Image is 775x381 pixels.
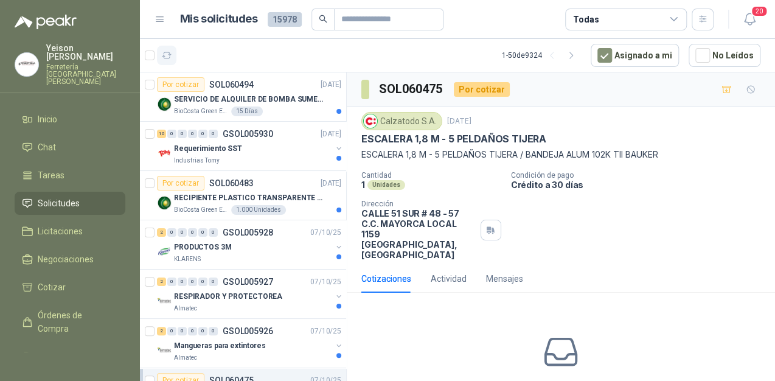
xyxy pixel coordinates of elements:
img: Company Logo [157,343,172,358]
a: Órdenes de Compra [15,304,125,340]
div: 1.000 Unidades [231,205,286,215]
div: Actividad [431,272,467,285]
div: Mensajes [486,272,523,285]
div: 0 [167,228,176,237]
p: BioCosta Green Energy S.A.S [174,205,229,215]
div: Por cotizar [157,77,204,92]
button: No Leídos [689,44,760,67]
p: Industrias Tomy [174,156,220,166]
img: Company Logo [157,294,172,309]
div: 0 [178,327,187,335]
button: Asignado a mi [591,44,679,67]
p: GSOL005927 [223,278,273,286]
a: Negociaciones [15,248,125,271]
a: Por cotizarSOL060494[DATE] Company LogoSERVICIO DE ALQUILER DE BOMBA SUMERGIBLE DE 1 HPBioCosta G... [140,72,346,122]
h3: SOL060475 [379,80,444,99]
p: SOL060483 [209,179,254,187]
div: 0 [209,327,218,335]
p: GSOL005930 [223,130,273,138]
p: Almatec [174,304,197,313]
img: Logo peakr [15,15,77,29]
a: Tareas [15,164,125,187]
p: GSOL005926 [223,327,273,335]
p: Mangueras para extintores [174,340,266,352]
div: 0 [188,130,197,138]
div: 0 [188,278,197,286]
p: BioCosta Green Energy S.A.S [174,107,229,116]
a: Remisiones [15,345,125,368]
p: 1 [361,180,365,190]
h1: Mis solicitudes [180,10,258,28]
p: [DATE] [447,116,471,127]
p: Crédito a 30 días [511,180,770,190]
div: 1 - 50 de 9324 [502,46,581,65]
p: Condición de pago [511,171,770,180]
div: 0 [167,278,176,286]
p: GSOL005928 [223,228,273,237]
span: 15978 [268,12,302,27]
a: Chat [15,136,125,159]
button: 20 [739,9,760,30]
div: 15 Días [231,107,263,116]
p: RECIPIENTE PLASTICO TRANSPARENTE 500 ML [174,192,325,204]
a: 2 0 0 0 0 0 GSOL00592707/10/25 Company LogoRESPIRADOR Y PROTECTOREAAlmatec [157,274,344,313]
img: Company Logo [157,146,172,161]
p: PRODUCTOS 3M [174,242,232,253]
p: Ferretería [GEOGRAPHIC_DATA][PERSON_NAME] [46,63,125,85]
span: Tareas [38,169,64,182]
span: Inicio [38,113,57,126]
span: Cotizar [38,281,66,294]
img: Company Logo [15,53,38,76]
p: [DATE] [321,79,341,91]
p: Cantidad [361,171,501,180]
div: Por cotizar [157,176,204,190]
div: 0 [198,228,207,237]
img: Company Logo [157,97,172,111]
div: 0 [178,228,187,237]
p: Almatec [174,353,197,363]
a: Licitaciones [15,220,125,243]
p: Dirección [361,200,476,208]
div: 0 [209,228,218,237]
p: Requerimiento SST [174,143,242,155]
div: 0 [209,278,218,286]
p: 07/10/25 [310,227,341,239]
span: Remisiones [38,350,83,363]
a: Por cotizarSOL060483[DATE] Company LogoRECIPIENTE PLASTICO TRANSPARENTE 500 MLBioCosta Green Ener... [140,171,346,220]
div: 0 [209,130,218,138]
div: Cotizaciones [361,272,411,285]
div: Todas [573,13,599,26]
div: 0 [188,327,197,335]
div: 2 [157,327,166,335]
span: Órdenes de Compra [38,309,114,335]
img: Company Logo [364,114,377,128]
div: Por cotizar [454,82,510,97]
p: [DATE] [321,128,341,140]
a: 2 0 0 0 0 0 GSOL00592607/10/25 Company LogoMangueras para extintoresAlmatec [157,324,344,363]
span: Licitaciones [38,225,83,238]
span: 20 [751,5,768,17]
span: search [319,15,327,23]
p: KLARENS [174,254,201,264]
p: [DATE] [321,178,341,189]
p: SOL060494 [209,80,254,89]
div: Calzatodo S.A. [361,112,442,130]
div: 0 [188,228,197,237]
div: Unidades [367,180,405,190]
div: 2 [157,228,166,237]
div: 0 [198,130,207,138]
p: RESPIRADOR Y PROTECTOREA [174,291,282,302]
a: 10 0 0 0 0 0 GSOL005930[DATE] Company LogoRequerimiento SSTIndustrias Tomy [157,127,344,166]
span: Negociaciones [38,253,94,266]
p: 07/10/25 [310,276,341,288]
div: 0 [198,278,207,286]
div: 0 [167,130,176,138]
p: Yeison [PERSON_NAME] [46,44,125,61]
p: 07/10/25 [310,326,341,337]
p: ESCALERA 1,8 M - 5 PELDAÑOS TIJERA / BANDEJA ALUM 102K TII BAUKER [361,148,760,161]
a: Solicitudes [15,192,125,215]
div: 2 [157,278,166,286]
a: Cotizar [15,276,125,299]
div: 0 [178,278,187,286]
span: Solicitudes [38,197,80,210]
